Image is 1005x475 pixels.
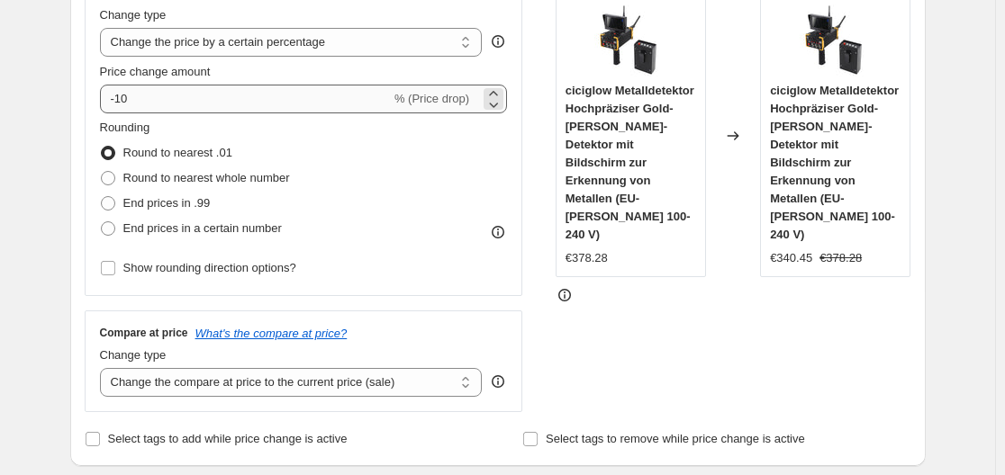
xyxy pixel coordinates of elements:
[195,327,348,340] button: What's the compare at price?
[566,84,694,241] span: ciciglow Metalldetektor Hochpräziser Gold-[PERSON_NAME]-Detektor mit Bildschirm zur Erkennung von...
[800,4,872,76] img: 71_HC8-zaRL_80x.jpg
[123,146,232,159] span: Round to nearest .01
[100,326,188,340] h3: Compare at price
[108,432,348,445] span: Select tags to add while price change is active
[100,8,167,22] span: Change type
[100,348,167,362] span: Change type
[770,84,899,241] span: ciciglow Metalldetektor Hochpräziser Gold-[PERSON_NAME]-Detektor mit Bildschirm zur Erkennung von...
[123,261,296,274] span: Show rounding direction options?
[100,65,211,78] span: Price change amount
[394,92,469,105] span: % (Price drop)
[123,196,211,210] span: End prices in .99
[770,249,812,267] div: €340.45
[100,121,150,134] span: Rounding
[819,249,862,267] strike: €378.28
[546,432,805,445] span: Select tags to remove while price change is active
[489,32,507,50] div: help
[100,85,391,113] input: -15
[489,372,507,390] div: help
[594,4,666,76] img: 71_HC8-zaRL_80x.jpg
[123,221,282,235] span: End prices in a certain number
[123,171,290,184] span: Round to nearest whole number
[566,249,608,267] div: €378.28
